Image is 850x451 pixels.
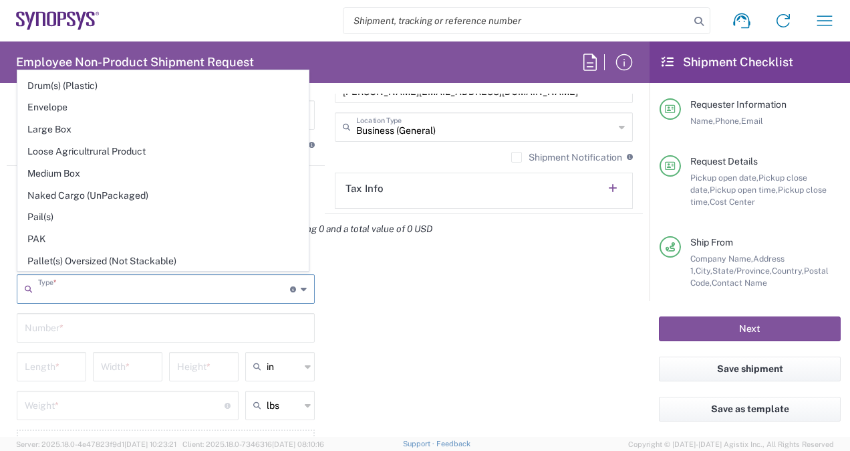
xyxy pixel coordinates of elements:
[712,278,767,288] span: Contact Name
[18,76,308,96] span: Drum(s) (Plastic)
[662,54,793,70] h2: Shipment Checklist
[272,440,324,448] span: [DATE] 08:10:16
[182,440,324,448] span: Client: 2025.18.0-7346316
[741,116,763,126] span: Email
[124,440,176,448] span: [DATE] 10:23:21
[18,251,308,272] span: Pallet(s) Oversized (Not Stackable)
[690,156,758,167] span: Request Details
[659,317,841,341] button: Next
[16,440,176,448] span: Server: 2025.18.0-4e47823f9d1
[712,266,772,276] span: State/Province,
[690,237,733,248] span: Ship From
[403,440,436,448] a: Support
[690,116,715,126] span: Name,
[710,185,778,195] span: Pickup open time,
[18,229,308,250] span: PAK
[628,438,834,450] span: Copyright © [DATE]-[DATE] Agistix Inc., All Rights Reserved
[696,266,712,276] span: City,
[18,97,308,118] span: Envelope
[436,440,470,448] a: Feedback
[18,185,308,206] span: Naked Cargo (UnPackaged)
[343,8,690,33] input: Shipment, tracking or reference number
[345,182,384,195] h2: Tax Info
[690,254,753,264] span: Company Name,
[772,266,804,276] span: Country,
[659,397,841,422] button: Save as template
[7,223,442,234] em: Total shipment is made up of 1 package(s) containing 0 piece(s) weighing 0 and a total value of 0...
[690,99,787,110] span: Requester Information
[18,207,308,228] span: Pail(s)
[715,116,741,126] span: Phone,
[710,197,755,207] span: Cost Center
[18,141,308,162] span: Loose Agricultrural Product
[690,173,758,183] span: Pickup open date,
[511,152,622,163] label: Shipment Notification
[16,54,254,70] h2: Employee Non-Product Shipment Request
[18,163,308,184] span: Medium Box
[18,119,308,140] span: Large Box
[659,357,841,381] button: Save shipment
